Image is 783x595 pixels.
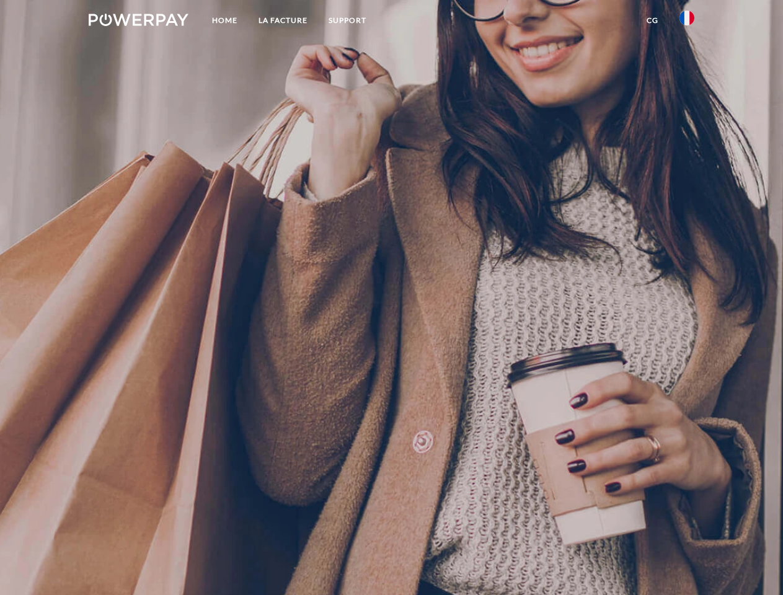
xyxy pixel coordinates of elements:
[89,14,188,26] img: logo-powerpay-white.svg
[201,9,248,32] a: Home
[318,9,377,32] a: Support
[248,9,318,32] a: LA FACTURE
[679,11,694,25] img: fr
[636,9,669,32] a: CG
